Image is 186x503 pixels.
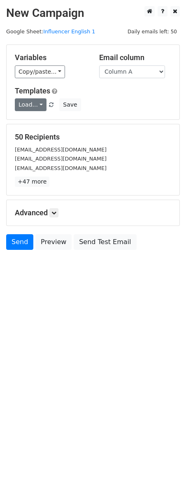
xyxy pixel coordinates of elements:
[125,27,180,36] span: Daily emails left: 50
[6,28,95,35] small: Google Sheet:
[15,177,49,187] a: +47 more
[15,65,65,78] a: Copy/paste...
[125,28,180,35] a: Daily emails left: 50
[74,234,136,250] a: Send Test Email
[15,53,87,62] h5: Variables
[6,234,33,250] a: Send
[145,463,186,503] div: Chatt-widget
[15,98,46,111] a: Load...
[15,133,171,142] h5: 50 Recipients
[43,28,95,35] a: Influencer English 1
[145,463,186,503] iframe: Chat Widget
[15,156,107,162] small: [EMAIL_ADDRESS][DOMAIN_NAME]
[15,165,107,171] small: [EMAIL_ADDRESS][DOMAIN_NAME]
[99,53,171,62] h5: Email column
[15,208,171,217] h5: Advanced
[35,234,72,250] a: Preview
[59,98,81,111] button: Save
[6,6,180,20] h2: New Campaign
[15,86,50,95] a: Templates
[15,147,107,153] small: [EMAIL_ADDRESS][DOMAIN_NAME]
